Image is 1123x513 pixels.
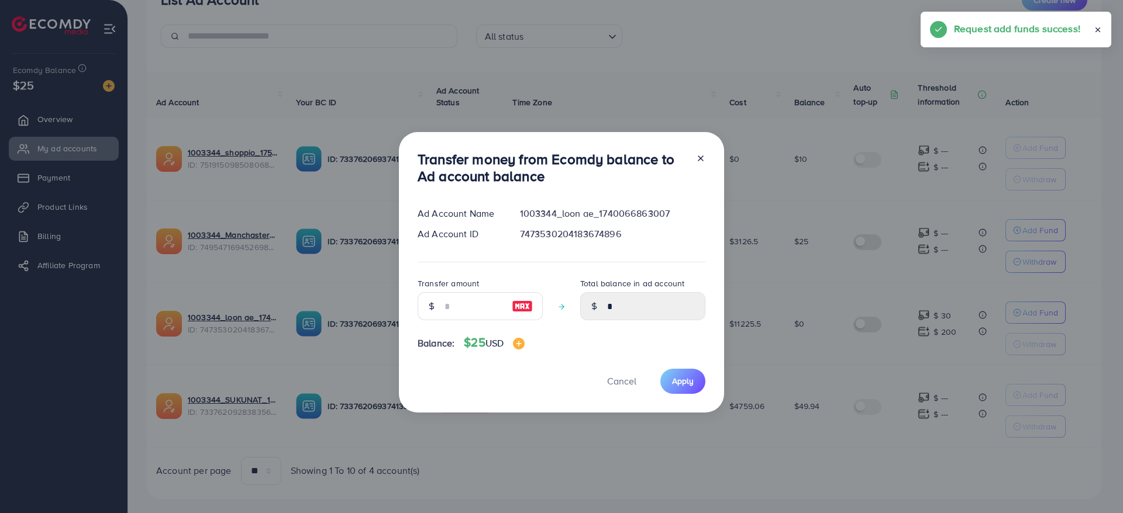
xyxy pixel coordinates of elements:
[607,375,636,387] span: Cancel
[408,207,511,220] div: Ad Account Name
[1073,460,1114,504] iframe: Chat
[511,227,715,241] div: 7473530204183674896
[408,227,511,241] div: Ad Account ID
[418,151,687,185] h3: Transfer money from Ecomdy balance to Ad account balance
[660,369,705,394] button: Apply
[672,375,694,387] span: Apply
[592,369,651,394] button: Cancel
[485,337,504,349] span: USD
[464,335,525,350] h4: $25
[954,21,1080,36] h5: Request add funds success!
[511,207,715,220] div: 1003344_loon ae_1740066863007
[580,278,684,289] label: Total balance in ad account
[513,338,525,349] img: image
[418,337,454,350] span: Balance:
[512,299,533,313] img: image
[418,278,479,289] label: Transfer amount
